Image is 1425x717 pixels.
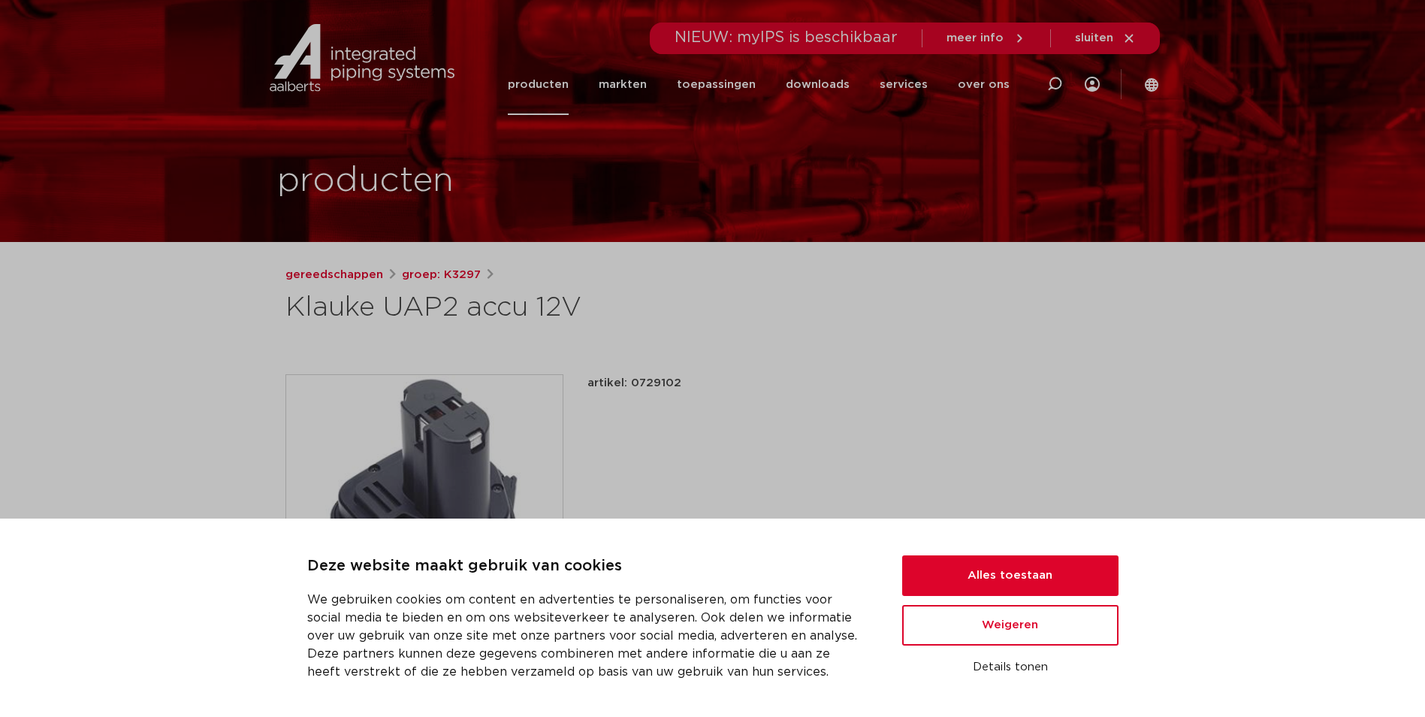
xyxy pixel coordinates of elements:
[285,290,850,326] h1: Klauke UAP2 accu 12V
[902,655,1119,680] button: Details tonen
[946,32,1004,44] span: meer info
[958,54,1010,115] a: over ons
[307,591,866,681] p: We gebruiken cookies om content en advertenties te personaliseren, om functies voor social media ...
[1075,32,1113,44] span: sluiten
[508,54,1010,115] nav: Menu
[902,605,1119,646] button: Weigeren
[599,54,647,115] a: markten
[675,30,898,45] span: NIEUW: myIPS is beschikbaar
[277,157,454,205] h1: producten
[286,375,563,652] img: Product Image for Klauke UAP2 accu 12V
[307,555,866,579] p: Deze website maakt gebruik van cookies
[1075,32,1136,45] a: sluiten
[677,54,756,115] a: toepassingen
[285,266,383,284] a: gereedschappen
[1085,54,1100,115] div: my IPS
[946,32,1026,45] a: meer info
[902,555,1119,596] button: Alles toestaan
[880,54,928,115] a: services
[587,374,681,392] p: artikel: 0729102
[402,266,481,284] a: groep: K3297
[786,54,850,115] a: downloads
[508,54,569,115] a: producten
